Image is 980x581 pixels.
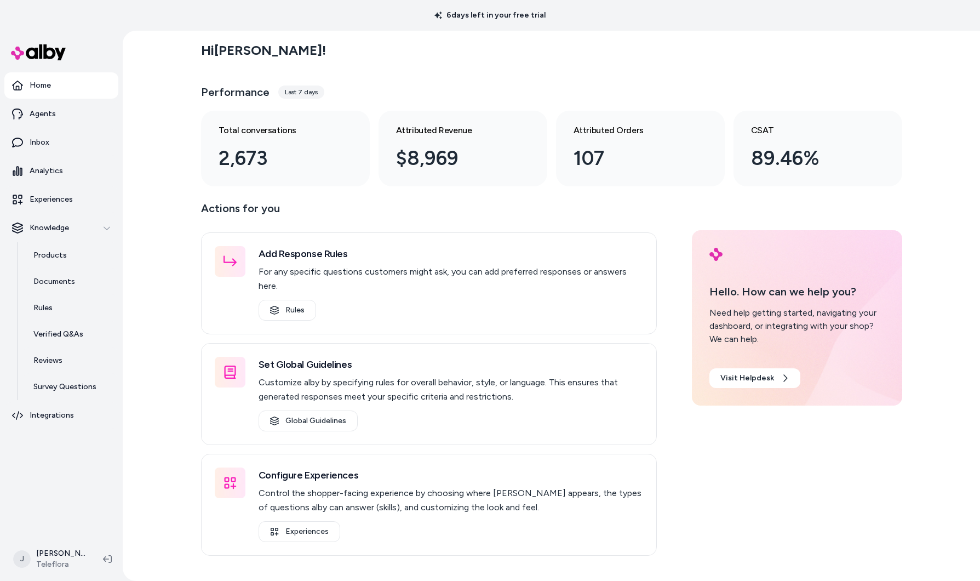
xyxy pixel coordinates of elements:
a: Rules [22,295,118,321]
a: Home [4,72,118,99]
h3: Total conversations [219,124,335,137]
button: J[PERSON_NAME]-2Teleflora [7,542,94,577]
p: [PERSON_NAME]-2 [36,548,85,559]
h3: Configure Experiences [259,468,643,483]
div: 2,673 [219,144,335,173]
img: alby Logo [709,248,723,261]
a: Visit Helpdesk [709,368,800,388]
p: Knowledge [30,223,69,233]
p: Agents [30,109,56,119]
a: Survey Questions [22,374,118,400]
p: Analytics [30,166,63,176]
div: 107 [574,144,690,173]
a: Experiences [259,521,340,542]
h2: Hi [PERSON_NAME] ! [201,42,326,59]
span: Teleflora [36,559,85,570]
p: 6 days left in your free trial [428,10,552,21]
p: Actions for you [201,200,657,226]
h3: CSAT [751,124,867,137]
a: Reviews [22,348,118,374]
a: Attributed Orders 107 [556,111,725,186]
a: Integrations [4,402,118,429]
p: Survey Questions [33,381,96,392]
p: Home [30,80,51,91]
p: Rules [33,303,53,314]
p: Integrations [30,410,74,421]
p: Verified Q&As [33,329,83,340]
h3: Performance [201,84,270,100]
img: alby Logo [11,44,66,60]
a: Global Guidelines [259,411,358,431]
a: Rules [259,300,316,321]
a: Analytics [4,158,118,184]
a: Documents [22,269,118,295]
div: 89.46% [751,144,867,173]
h3: Set Global Guidelines [259,357,643,372]
div: Need help getting started, navigating your dashboard, or integrating with your shop? We can help. [709,306,885,346]
p: Documents [33,276,75,287]
p: Experiences [30,194,73,205]
h3: Add Response Rules [259,246,643,261]
h3: Attributed Orders [574,124,690,137]
div: $8,969 [396,144,512,173]
h3: Attributed Revenue [396,124,512,137]
a: Agents [4,101,118,127]
p: Customize alby by specifying rules for overall behavior, style, or language. This ensures that ge... [259,375,643,404]
p: Hello. How can we help you? [709,283,885,300]
a: Verified Q&As [22,321,118,348]
span: J [13,550,31,568]
a: Inbox [4,129,118,156]
a: CSAT 89.46% [733,111,902,186]
p: Control the shopper-facing experience by choosing where [PERSON_NAME] appears, the types of quest... [259,486,643,515]
div: Last 7 days [278,86,324,99]
p: Products [33,250,67,261]
button: Knowledge [4,215,118,241]
p: For any specific questions customers might ask, you can add preferred responses or answers here. [259,265,643,293]
a: Products [22,242,118,269]
p: Inbox [30,137,49,148]
p: Reviews [33,355,62,366]
a: Total conversations 2,673 [201,111,370,186]
a: Attributed Revenue $8,969 [379,111,547,186]
a: Experiences [4,186,118,213]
